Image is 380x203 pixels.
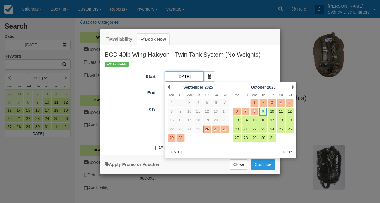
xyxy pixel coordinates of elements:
a: 21 [242,125,250,133]
span: Tuesday [178,93,182,97]
a: 30 [176,134,184,142]
a: 26 [203,125,211,133]
a: 28 [220,125,229,133]
a: 8 [168,108,176,116]
span: Friday [270,93,274,97]
a: 11 [277,108,285,116]
a: 17 [268,116,276,124]
span: Tuesday [244,93,248,97]
a: 15 [168,116,176,124]
a: 10 [185,108,193,116]
a: 8 [250,108,258,116]
a: 1 [250,99,258,107]
button: Done [280,148,294,156]
a: 27 [212,125,220,133]
span: Saturday [279,93,283,97]
a: 25 [194,125,202,133]
a: 23 [176,125,184,133]
a: 17 [185,116,193,124]
a: Availability [102,33,136,45]
a: Prev [167,85,170,89]
span: October [251,85,266,89]
a: 4 [194,99,202,107]
span: 2 Available [105,62,129,67]
a: 13 [233,116,241,124]
a: 3 [185,99,193,107]
span: 2025 [205,85,213,89]
a: 9 [259,108,267,116]
a: 24 [185,125,193,133]
a: 23 [259,125,267,133]
a: 24 [268,125,276,133]
span: Sunday [288,93,292,97]
a: 22 [250,125,258,133]
a: 3 [268,99,276,107]
a: 19 [286,116,294,124]
a: 16 [176,116,184,124]
a: 14 [242,116,250,124]
button: Close [230,159,248,170]
a: 16 [259,116,267,124]
a: 19 [203,116,211,124]
a: 6 [212,99,220,107]
a: 20 [233,125,241,133]
span: Wednesday [187,93,192,97]
a: 22 [168,125,176,133]
span: Thursday [196,93,200,97]
button: [DATE] [167,148,184,156]
a: 15 [250,116,258,124]
span: Wednesday [252,93,257,97]
a: 4 [277,99,285,107]
h2: BCD 40lb Wing Halcyon - Twin Tank System (No Weights) [100,45,280,61]
a: 10 [268,108,276,116]
a: 29 [250,134,258,142]
a: 5 [203,99,211,107]
a: 7 [242,108,250,116]
a: 20 [212,116,220,124]
label: End [100,88,160,96]
a: 5 [286,99,294,107]
a: 18 [277,116,285,124]
a: 6 [233,108,241,116]
a: 14 [220,108,229,116]
label: qty [100,104,160,112]
a: 26 [286,125,294,133]
a: Book Now [137,33,170,45]
a: 2 [176,99,184,107]
span: Thursday [261,93,266,97]
span: September [183,85,203,89]
a: 7 [220,99,229,107]
a: 9 [176,108,184,116]
div: [DATE] - [DATE]: [100,144,280,151]
label: Start [100,71,160,80]
a: 27 [233,134,241,142]
a: 30 [259,134,267,142]
div: Item Modal [100,45,280,151]
a: 29 [168,134,176,142]
a: 12 [286,108,294,116]
a: 11 [194,108,202,116]
a: 21 [220,116,229,124]
a: 13 [212,108,220,116]
span: Friday [205,93,209,97]
span: Sunday [223,93,227,97]
a: 28 [242,134,250,142]
a: Next [292,85,294,89]
a: 18 [194,116,202,124]
span: Saturday [214,93,218,97]
a: 25 [277,125,285,133]
span: 2025 [267,85,276,89]
button: Add to Booking [251,159,275,170]
span: Monday [169,93,174,97]
a: Apply Voucher [105,162,160,167]
a: 1 [168,99,176,107]
a: 12 [203,108,211,116]
span: Monday [234,93,239,97]
a: 2 [259,99,267,107]
a: 31 [268,134,276,142]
